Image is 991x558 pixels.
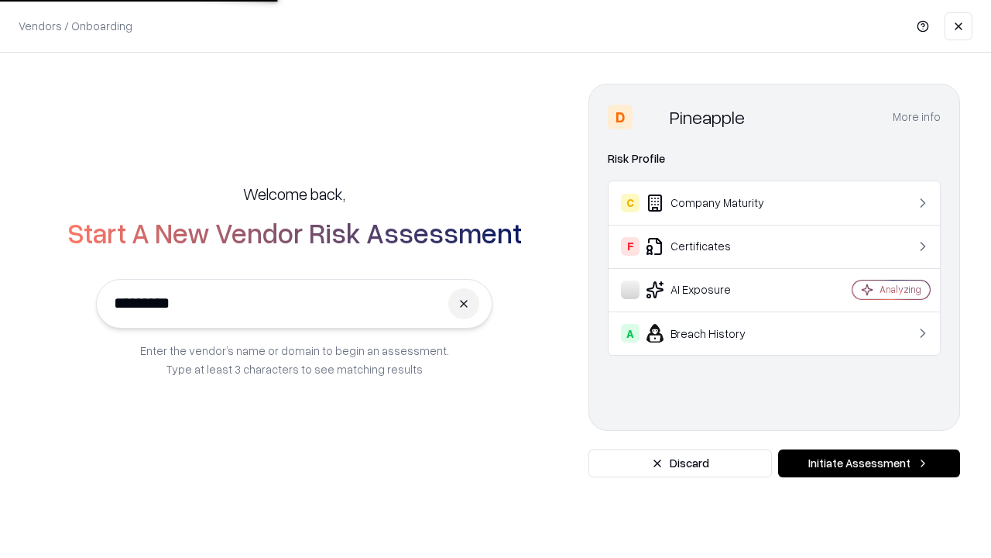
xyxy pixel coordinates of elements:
button: Discard [588,449,772,477]
div: Company Maturity [621,194,806,212]
h2: Start A New Vendor Risk Assessment [67,217,522,248]
button: Initiate Assessment [778,449,960,477]
button: More info [893,103,941,131]
div: A [621,324,640,343]
p: Vendors / Onboarding [19,18,132,34]
div: Certificates [621,237,806,256]
div: D [608,105,633,129]
div: AI Exposure [621,281,806,299]
div: Pineapple [670,105,745,129]
div: Analyzing [880,283,921,296]
div: Breach History [621,324,806,343]
div: C [621,194,640,212]
div: F [621,237,640,256]
img: Pineapple [639,105,664,129]
h5: Welcome back, [243,183,345,205]
p: Enter the vendor’s name or domain to begin an assessment. Type at least 3 characters to see match... [140,341,449,378]
div: Risk Profile [608,150,941,168]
